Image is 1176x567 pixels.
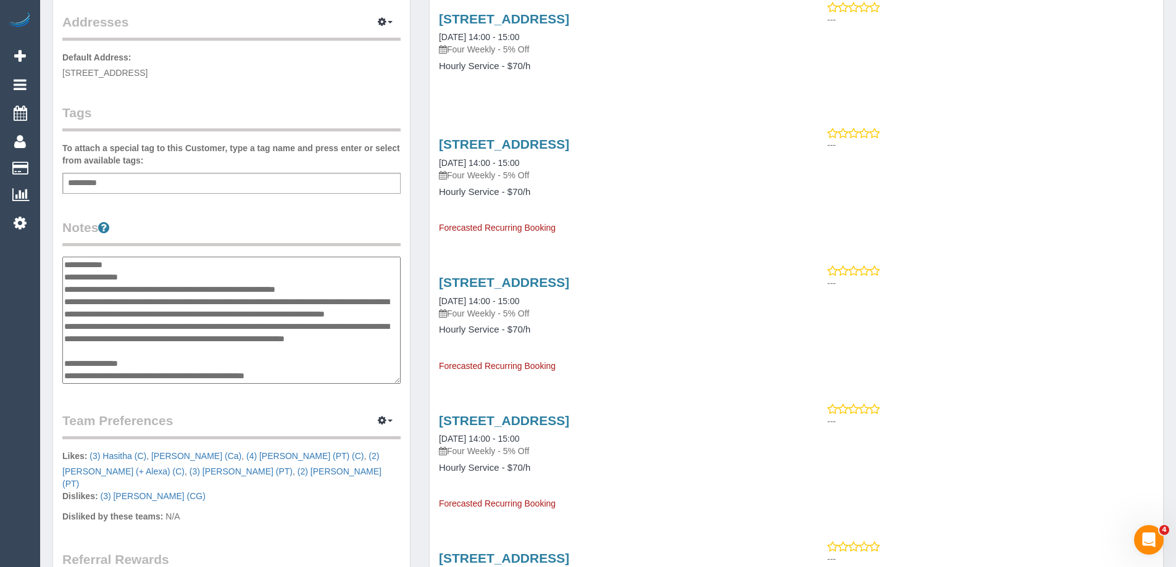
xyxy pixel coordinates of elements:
[1159,525,1169,535] span: 4
[7,12,32,30] img: Automaid Logo
[439,12,569,26] a: [STREET_ADDRESS]
[827,139,1154,151] p: ---
[100,491,205,501] a: (3) [PERSON_NAME] (CG)
[439,551,569,565] a: [STREET_ADDRESS]
[439,463,787,473] h4: Hourly Service - $70/h
[439,499,556,508] span: Forecasted Recurring Booking
[827,553,1154,565] p: ---
[62,412,401,439] legend: Team Preferences
[246,451,364,461] a: (4) [PERSON_NAME] (PT) (C)
[149,451,244,461] span: ,
[439,445,787,457] p: Four Weekly - 5% Off
[187,466,295,476] span: ,
[90,451,146,461] a: (3) Hasitha (C)
[62,104,401,131] legend: Tags
[439,137,569,151] a: [STREET_ADDRESS]
[439,325,787,335] h4: Hourly Service - $70/h
[165,511,180,521] span: N/A
[827,415,1154,428] p: ---
[62,218,401,246] legend: Notes
[190,466,293,476] a: (3) [PERSON_NAME] (PT)
[439,307,787,320] p: Four Weekly - 5% Off
[439,275,569,289] a: [STREET_ADDRESS]
[439,361,556,371] span: Forecasted Recurring Booking
[62,451,379,476] a: (2) [PERSON_NAME] (+ Alexa) (C)
[62,142,401,167] label: To attach a special tag to this Customer, type a tag name and press enter or select from availabl...
[62,451,379,476] span: ,
[62,68,148,78] span: [STREET_ADDRESS]
[62,490,98,502] label: Dislikes:
[151,451,241,461] a: [PERSON_NAME] (Ca)
[439,413,569,428] a: [STREET_ADDRESS]
[62,450,87,462] label: Likes:
[439,32,519,42] a: [DATE] 14:00 - 15:00
[62,466,382,489] a: (2) [PERSON_NAME] (PT)
[439,296,519,306] a: [DATE] 14:00 - 15:00
[439,43,787,56] p: Four Weekly - 5% Off
[827,277,1154,289] p: ---
[439,434,519,444] a: [DATE] 14:00 - 15:00
[62,510,163,523] label: Disliked by these teams:
[827,14,1154,26] p: ---
[1134,525,1164,555] iframe: Intercom live chat
[439,169,787,181] p: Four Weekly - 5% Off
[244,451,366,461] span: ,
[90,451,149,461] span: ,
[439,223,556,233] span: Forecasted Recurring Booking
[439,61,787,72] h4: Hourly Service - $70/h
[439,158,519,168] a: [DATE] 14:00 - 15:00
[439,187,787,197] h4: Hourly Service - $70/h
[62,51,131,64] label: Default Address:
